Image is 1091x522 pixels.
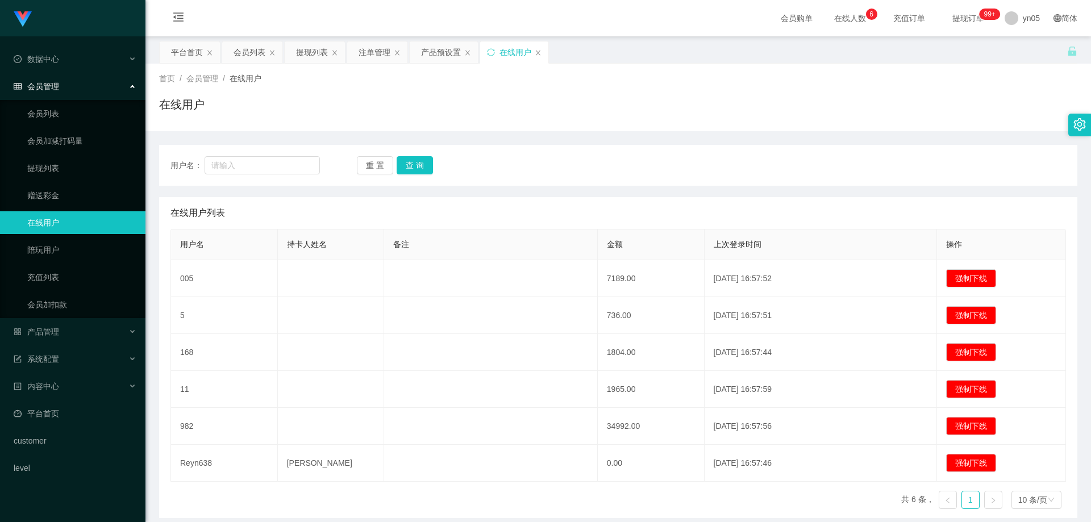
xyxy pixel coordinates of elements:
[705,260,938,297] td: [DATE] 16:57:52
[705,297,938,334] td: [DATE] 16:57:51
[14,382,22,390] i: 图标: profile
[598,408,705,445] td: 34992.00
[888,14,931,22] span: 充值订单
[27,239,136,261] a: 陪玩用户
[946,343,996,361] button: 强制下线
[27,157,136,179] a: 提现列表
[14,328,22,336] i: 图标: appstore-o
[14,11,32,27] img: logo.9652507e.png
[705,408,938,445] td: [DATE] 16:57:56
[961,491,980,509] li: 1
[598,371,705,408] td: 1965.00
[464,49,471,56] i: 图标: close
[171,41,203,63] div: 平台首页
[598,445,705,482] td: 0.00
[990,497,997,504] i: 图标: right
[180,74,182,83] span: /
[14,55,22,63] i: 图标: check-circle-o
[946,454,996,472] button: 强制下线
[14,402,136,425] a: 图标: dashboard平台首页
[607,240,623,249] span: 金额
[944,497,951,504] i: 图标: left
[866,9,877,20] sup: 6
[14,457,136,479] a: level
[946,306,996,324] button: 强制下线
[394,49,401,56] i: 图标: close
[397,156,433,174] button: 查 询
[357,156,393,174] button: 重 置
[159,74,175,83] span: 首页
[828,14,872,22] span: 在线人数
[234,41,265,63] div: 会员列表
[171,371,278,408] td: 11
[171,260,278,297] td: 005
[1067,46,1077,56] i: 图标: unlock
[206,49,213,56] i: 图标: close
[14,55,59,64] span: 数据中心
[946,380,996,398] button: 强制下线
[287,240,327,249] span: 持卡人姓名
[171,408,278,445] td: 982
[359,41,390,63] div: 注单管理
[14,382,59,391] span: 内容中心
[1073,118,1086,131] i: 图标: setting
[714,240,761,249] span: 上次登录时间
[598,297,705,334] td: 736.00
[947,14,990,22] span: 提现订单
[159,96,205,113] h1: 在线用户
[946,417,996,435] button: 强制下线
[27,102,136,125] a: 会员列表
[901,491,934,509] li: 共 6 条，
[171,334,278,371] td: 168
[984,491,1002,509] li: 下一页
[962,491,979,508] a: 1
[27,293,136,316] a: 会员加扣款
[170,160,205,172] span: 用户名：
[705,334,938,371] td: [DATE] 16:57:44
[421,41,461,63] div: 产品预设置
[171,445,278,482] td: Reyn638
[393,240,409,249] span: 备注
[14,327,59,336] span: 产品管理
[14,429,136,452] a: customer
[535,49,542,56] i: 图标: close
[1018,491,1047,508] div: 10 条/页
[487,48,495,56] i: 图标: sync
[27,130,136,152] a: 会员加减打码量
[946,269,996,287] button: 强制下线
[27,184,136,207] a: 赠送彩金
[705,445,938,482] td: [DATE] 16:57:46
[171,297,278,334] td: 5
[939,491,957,509] li: 上一页
[269,49,276,56] i: 图标: close
[979,9,1000,20] sup: 286
[869,9,873,20] p: 6
[598,334,705,371] td: 1804.00
[14,354,59,364] span: 系统配置
[186,74,218,83] span: 会员管理
[296,41,328,63] div: 提现列表
[27,266,136,289] a: 充值列表
[14,82,59,91] span: 会员管理
[1053,14,1061,22] i: 图标: global
[14,355,22,363] i: 图标: form
[331,49,338,56] i: 图标: close
[205,156,320,174] input: 请输入
[499,41,531,63] div: 在线用户
[27,211,136,234] a: 在线用户
[230,74,261,83] span: 在线用户
[159,1,198,37] i: 图标: menu-fold
[180,240,204,249] span: 用户名
[170,206,225,220] span: 在线用户列表
[278,445,385,482] td: [PERSON_NAME]
[946,240,962,249] span: 操作
[705,371,938,408] td: [DATE] 16:57:59
[598,260,705,297] td: 7189.00
[1048,496,1055,504] i: 图标: down
[223,74,225,83] span: /
[14,82,22,90] i: 图标: table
